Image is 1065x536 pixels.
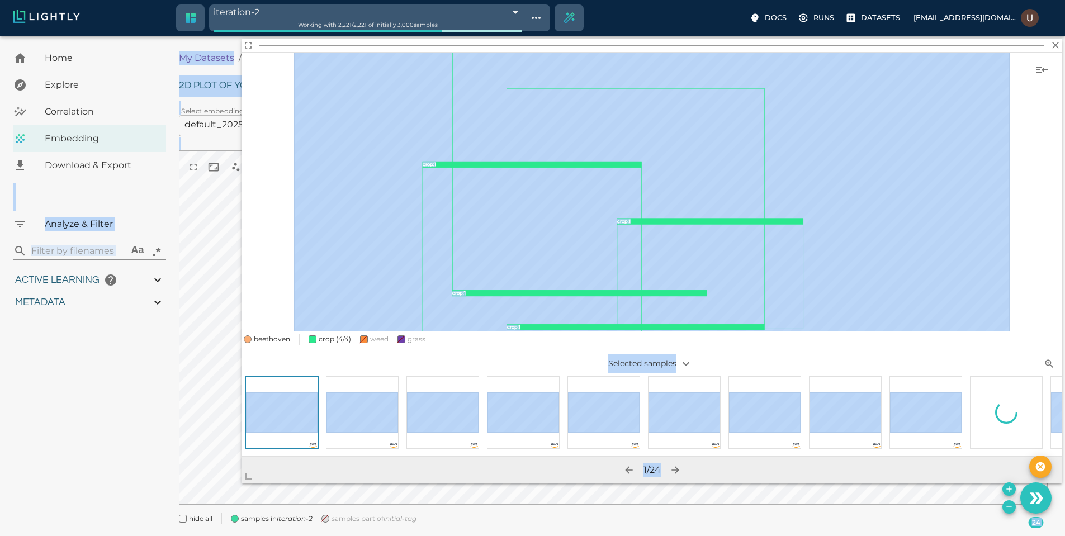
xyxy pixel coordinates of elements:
p: Selected samples [515,354,788,373]
a: Download [13,152,166,179]
label: Select embedding [181,106,244,116]
p: Runs [813,12,834,23]
span: Embedding [45,132,157,145]
img: Usman Khan [1021,9,1039,27]
button: Close overlay [1049,39,1062,51]
text: crop : 1 [423,162,436,167]
li: / [239,51,242,65]
span: Working with 2,221 / 2,221 of initially 3,000 samples [298,21,438,29]
button: Show tag tree [527,8,546,27]
span: Home [45,51,157,65]
input: search [31,242,124,260]
button: Add the selected 24 samples to in-place to the tag iteration-2 [1002,482,1016,496]
button: reset and recenter camera [203,157,224,177]
button: Remove the selected 24 samples in-place from the tag iteration-2 [1002,500,1016,514]
button: View full details [242,39,254,51]
span: default_20250925_00h51m05s [184,119,321,130]
a: Embedding [13,125,166,152]
span: grass [408,335,425,343]
div: Aa [131,244,144,258]
p: My Datasets [179,51,234,65]
span: beethoven [254,334,290,345]
button: Show sample details [1031,59,1053,81]
button: use regular expression [147,241,166,260]
a: Switch to crop dataset [177,4,204,31]
i: iteration-2 [277,514,313,523]
span: Correlation [45,105,157,118]
span: crop (4/4) [319,335,351,343]
img: Lightly [13,10,80,23]
text: crop : 1 [617,219,631,224]
i: initial-tag [384,514,416,523]
text: crop : 1 [452,290,466,296]
span: samples in [241,513,313,524]
span: Analyze & Filter [45,217,157,231]
div: iteration-2 [214,4,522,20]
p: Docs [765,12,787,23]
button: view in fullscreen [183,157,203,177]
a: Explore [13,72,166,98]
h6: 2D plot of your embedding [179,75,1048,97]
div: select nearest neighbors when clicking [224,155,248,179]
span: weed [370,335,389,343]
span: Explore [45,78,157,92]
span: 24 [1029,517,1044,528]
div: Create selection [556,4,583,31]
nav: explore, analyze, sample, metadata, embedding, correlations label, download your dataset [13,45,166,179]
button: help [100,269,122,291]
button: use case sensitivity [128,241,147,260]
a: Correlation [13,98,166,125]
p: [EMAIL_ADDRESS][DOMAIN_NAME] [913,12,1016,23]
span: Metadata [15,297,65,307]
button: Use the 24 selected samples as the basis for your new tag [1020,482,1052,514]
button: Reset the selection of samples [1029,456,1052,478]
p: Datasets [861,12,900,23]
span: Active Learning [15,275,100,285]
div: 1 / 24 [643,463,661,477]
nav: breadcrumb [179,51,752,65]
span: hide all [189,513,212,524]
span: samples part of [332,513,416,524]
span: Download & Export [45,159,157,172]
